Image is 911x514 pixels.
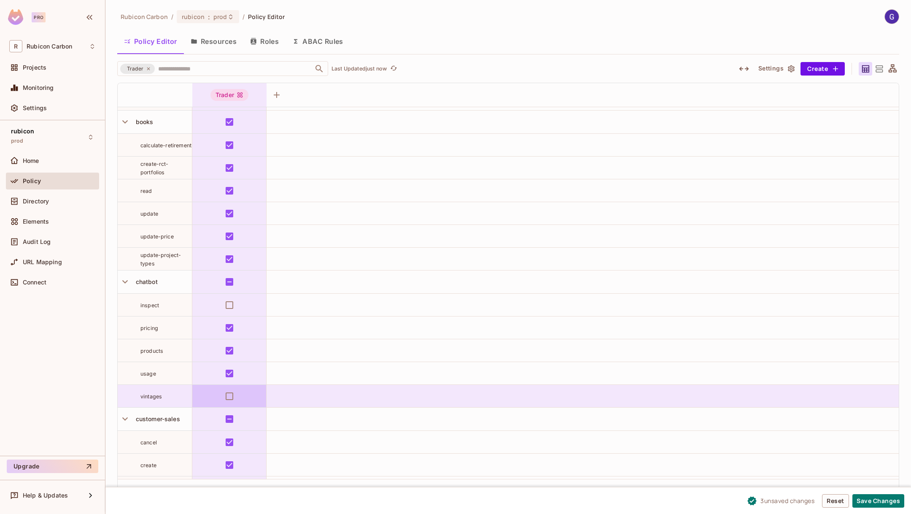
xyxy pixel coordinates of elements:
[140,161,169,176] span: create-rct-portfolios
[23,84,54,91] span: Monitoring
[286,31,350,52] button: ABAC Rules
[122,65,148,73] span: Trader
[132,415,180,422] span: customer-sales
[140,348,163,354] span: products
[248,13,285,21] span: Policy Editor
[140,252,181,267] span: update-project-types
[32,12,46,22] div: Pro
[243,13,245,21] li: /
[760,496,814,505] span: 3 unsaved change s
[121,13,168,21] span: the active workspace
[7,460,98,473] button: Upgrade
[822,494,849,508] button: Reset
[313,63,325,75] button: Open
[23,238,51,245] span: Audit Log
[852,494,904,508] button: Save Changes
[213,13,227,21] span: prod
[23,259,62,265] span: URL Mapping
[387,64,399,74] span: Refresh is not available in edit mode.
[132,118,154,125] span: books
[388,64,399,74] button: refresh
[23,218,49,225] span: Elements
[23,492,68,499] span: Help & Updates
[132,278,158,285] span: chatbot
[208,14,210,20] span: :
[885,10,899,24] img: Guy Hirshenzon
[755,62,797,76] button: Settings
[23,157,39,164] span: Home
[120,64,155,74] div: Trader
[23,64,46,71] span: Projects
[140,439,157,446] span: cancel
[23,198,49,205] span: Directory
[140,211,158,217] span: update
[243,31,286,52] button: Roles
[210,89,248,101] div: Trader
[23,105,47,111] span: Settings
[332,65,387,72] p: Last Updated just now
[140,302,159,308] span: inspect
[27,43,72,50] span: Workspace: Rubicon Carbon
[11,138,24,144] span: prod
[140,325,158,331] span: pricing
[140,142,191,149] span: calculate-retirement
[140,233,174,240] span: update-price
[140,188,152,194] span: read
[140,393,162,400] span: vintages
[390,65,397,73] span: refresh
[11,128,34,135] span: rubicon
[140,371,156,377] span: usage
[23,279,46,286] span: Connect
[9,40,22,52] span: R
[184,31,243,52] button: Resources
[23,178,41,184] span: Policy
[800,62,845,76] button: Create
[182,13,205,21] span: rubicon
[8,9,23,25] img: SReyMgAAAABJRU5ErkJggg==
[140,462,156,468] span: create
[171,13,173,21] li: /
[117,31,184,52] button: Policy Editor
